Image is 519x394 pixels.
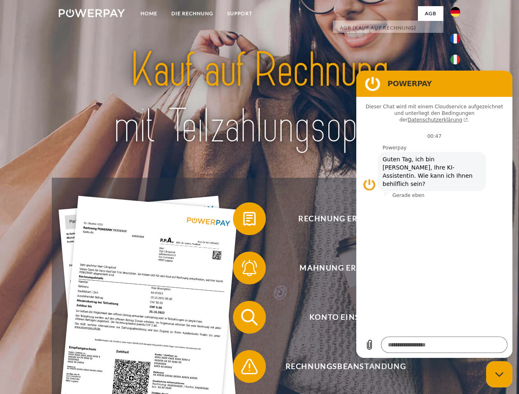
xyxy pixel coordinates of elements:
[233,350,447,383] button: Rechnungsbeanstandung
[450,7,460,17] img: de
[245,301,446,334] span: Konto einsehen
[239,356,260,377] img: qb_warning.svg
[486,361,512,387] iframe: Schaltfläche zum Öffnen des Messaging-Fensters; Konversation läuft
[233,252,447,284] button: Mahnung erhalten?
[239,307,260,328] img: qb_search.svg
[134,6,164,21] a: Home
[239,258,260,278] img: qb_bell.svg
[450,34,460,44] img: fr
[164,6,220,21] a: DIE RECHNUNG
[239,208,260,229] img: qb_bill.svg
[245,252,446,284] span: Mahnung erhalten?
[450,55,460,64] img: it
[333,21,443,35] a: AGB (Kauf auf Rechnung)
[245,202,446,235] span: Rechnung erhalten?
[233,301,447,334] button: Konto einsehen
[59,9,125,17] img: logo-powerpay-white.svg
[220,6,259,21] a: SUPPORT
[78,39,441,157] img: title-powerpay_de.svg
[418,6,443,21] a: agb
[233,202,447,235] button: Rechnung erhalten?
[245,350,446,383] span: Rechnungsbeanstandung
[356,71,512,358] iframe: Messaging-Fenster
